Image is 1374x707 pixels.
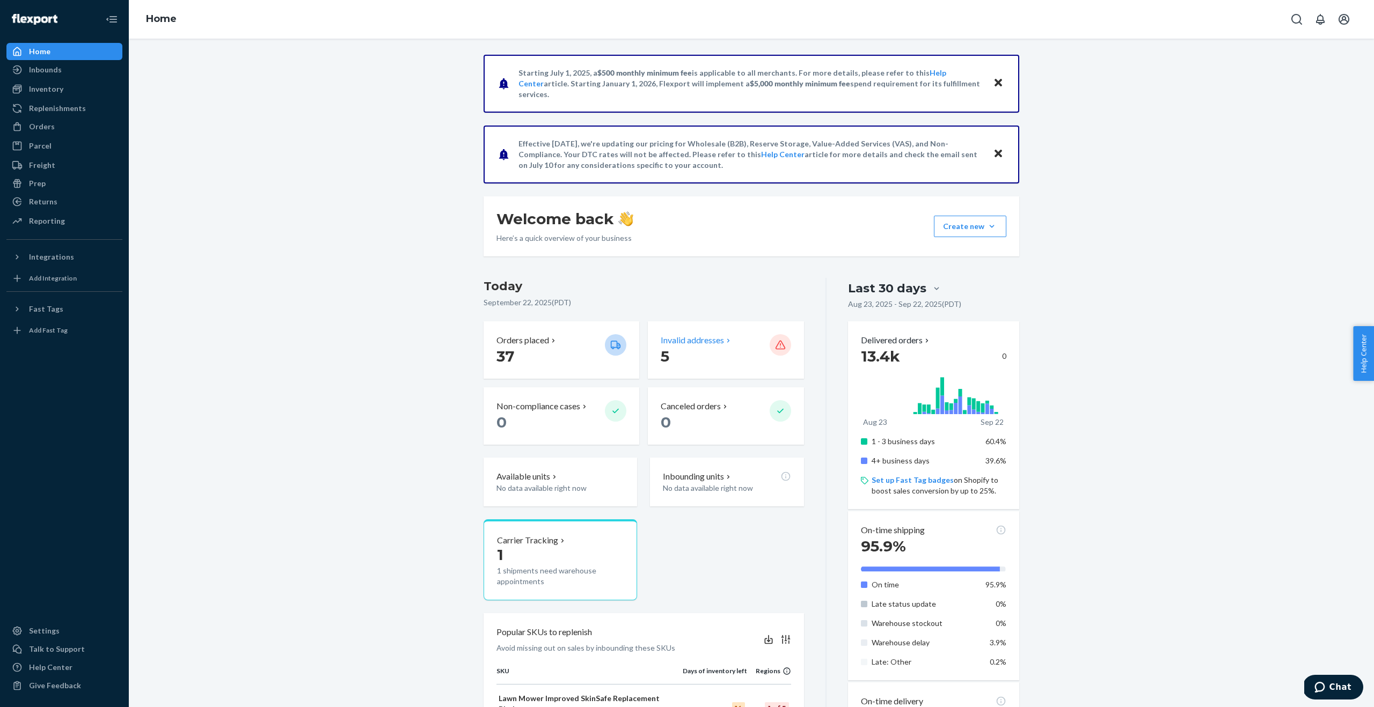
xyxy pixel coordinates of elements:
[496,470,550,483] p: Available units
[518,138,983,171] p: Effective [DATE], we're updating our pricing for Wholesale (B2B), Reserve Storage, Value-Added Se...
[29,252,74,262] div: Integrations
[872,579,977,590] p: On time
[484,519,637,601] button: Carrier Tracking11 shipments need warehouse appointments
[991,146,1005,162] button: Close
[863,417,887,428] p: Aug 23
[861,537,906,555] span: 95.9%
[872,455,977,466] p: 4+ business days
[618,211,633,226] img: hand-wave emoji
[1353,326,1374,381] button: Help Center
[484,297,804,308] p: September 22, 2025 ( PDT )
[6,622,122,639] a: Settings
[6,43,122,60] a: Home
[991,76,1005,91] button: Close
[872,436,977,447] p: 1 - 3 business days
[1304,675,1363,702] iframe: Opens a widget where you can chat to one of our agents
[137,4,185,35] ol: breadcrumbs
[750,79,850,88] span: $5,000 monthly minimum fee
[990,638,1006,647] span: 3.9%
[496,209,633,229] h1: Welcome back
[146,13,177,25] a: Home
[661,413,671,431] span: 0
[761,150,805,159] a: Help Center
[496,626,592,638] p: Popular SKUs to replenish
[6,175,122,192] a: Prep
[6,322,122,339] a: Add Fast Tag
[661,347,669,365] span: 5
[29,216,65,226] div: Reporting
[648,387,803,445] button: Canceled orders 0
[484,458,637,506] button: Available unitsNo data available right now
[6,270,122,287] a: Add Integration
[872,475,954,484] a: Set up Fast Tag badges
[6,100,122,117] a: Replenishments
[29,196,57,207] div: Returns
[6,137,122,154] a: Parcel
[872,618,977,629] p: Warehouse stockout
[29,84,63,94] div: Inventory
[848,280,926,297] div: Last 30 days
[12,14,57,25] img: Flexport logo
[1310,9,1331,30] button: Open notifications
[661,334,724,347] p: Invalid addresses
[663,483,791,494] p: No data available right now
[650,458,803,506] button: Inbounding unitsNo data available right now
[1286,9,1307,30] button: Open Search Box
[861,334,931,347] p: Delivered orders
[496,347,514,365] span: 37
[484,278,804,295] h3: Today
[496,413,507,431] span: 0
[29,64,62,75] div: Inbounds
[648,321,803,379] button: Invalid addresses 5
[1333,9,1355,30] button: Open account menu
[496,643,675,653] p: Avoid missing out on sales by inbounding these SKUs
[6,212,122,230] a: Reporting
[872,599,977,609] p: Late status update
[848,299,961,310] p: Aug 23, 2025 - Sep 22, 2025 ( PDT )
[29,625,60,636] div: Settings
[29,121,55,132] div: Orders
[496,400,580,413] p: Non-compliance cases
[985,580,1006,589] span: 95.9%
[496,233,633,244] p: Here’s a quick overview of your business
[990,657,1006,666] span: 0.2%
[872,637,977,648] p: Warehouse delay
[6,61,122,78] a: Inbounds
[861,347,900,365] span: 13.4k
[861,524,925,536] p: On-time shipping
[996,618,1006,628] span: 0%
[6,193,122,210] a: Returns
[29,178,46,189] div: Prep
[29,304,63,314] div: Fast Tags
[6,659,122,676] a: Help Center
[518,68,983,100] p: Starting July 1, 2025, a is applicable to all merchants. For more details, please refer to this a...
[29,46,50,57] div: Home
[497,546,503,564] span: 1
[981,417,1004,428] p: Sep 22
[496,483,624,494] p: No data available right now
[861,347,1006,366] div: 0
[661,400,721,413] p: Canceled orders
[996,599,1006,608] span: 0%
[496,334,549,347] p: Orders placed
[497,534,558,547] p: Carrier Tracking
[985,437,1006,446] span: 60.4%
[484,321,639,379] button: Orders placed 37
[6,640,122,658] button: Talk to Support
[29,680,81,691] div: Give Feedback
[29,326,68,335] div: Add Fast Tag
[683,666,747,684] th: Days of inventory left
[597,68,692,77] span: $500 monthly minimum fee
[872,657,977,667] p: Late: Other
[6,677,122,694] button: Give Feedback
[934,216,1006,237] button: Create new
[101,9,122,30] button: Close Navigation
[29,160,55,171] div: Freight
[985,456,1006,465] span: 39.6%
[29,141,52,151] div: Parcel
[6,157,122,174] a: Freight
[484,387,639,445] button: Non-compliance cases 0
[497,565,624,587] p: 1 shipments need warehouse appointments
